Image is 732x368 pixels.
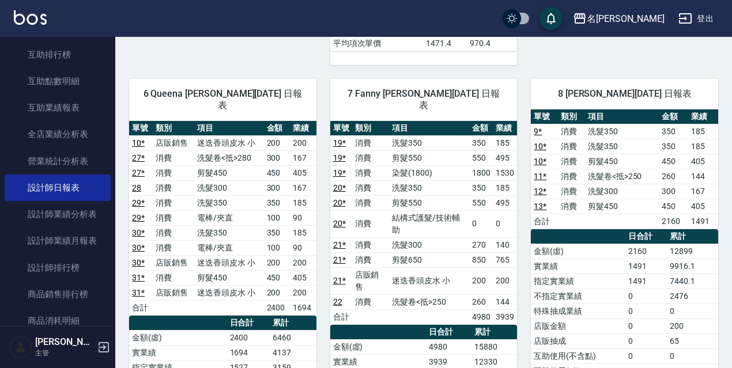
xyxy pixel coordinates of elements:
[194,180,264,195] td: 洗髮300
[389,121,469,136] th: 項目
[659,184,689,199] td: 300
[493,294,517,309] td: 144
[625,333,667,348] td: 0
[688,109,718,124] th: 業績
[264,121,290,136] th: 金額
[659,214,689,229] td: 2160
[469,165,493,180] td: 1800
[625,244,667,259] td: 2160
[493,210,517,237] td: 0
[14,10,47,25] img: Logo
[264,180,290,195] td: 300
[531,109,718,229] table: a dense table
[389,210,469,237] td: 結構式護髮/技術輔助
[667,318,718,333] td: 200
[153,165,194,180] td: 消費
[129,121,153,136] th: 單號
[558,139,585,154] td: 消費
[467,36,517,51] td: 970.4
[585,139,659,154] td: 洗髮350
[290,135,316,150] td: 200
[5,281,111,308] a: 商品銷售排行榜
[194,225,264,240] td: 洗髮350
[659,154,689,169] td: 450
[290,285,316,300] td: 200
[493,267,517,294] td: 200
[264,270,290,285] td: 450
[493,309,517,324] td: 3939
[667,259,718,274] td: 9916.1
[5,94,111,121] a: 互助業績報表
[389,294,469,309] td: 洗髮卷<抵>250
[270,345,316,360] td: 4137
[667,244,718,259] td: 12899
[352,195,390,210] td: 消費
[264,210,290,225] td: 100
[352,237,390,252] td: 消費
[493,180,517,195] td: 185
[194,240,264,255] td: 電棒/夾直
[290,180,316,195] td: 167
[558,124,585,139] td: 消費
[290,300,316,315] td: 1694
[625,274,667,289] td: 1491
[352,135,390,150] td: 消費
[5,68,111,94] a: 互助點數明細
[153,240,194,255] td: 消費
[264,195,290,210] td: 350
[264,135,290,150] td: 200
[194,165,264,180] td: 剪髮450
[558,169,585,184] td: 消費
[625,303,667,318] td: 0
[667,333,718,348] td: 65
[333,297,342,306] a: 22
[153,180,194,195] td: 消費
[227,330,270,345] td: 2400
[35,336,94,348] h5: [PERSON_NAME]
[194,270,264,285] td: 剪髮450
[493,252,517,267] td: 765
[153,255,194,270] td: 店販銷售
[587,12,665,26] div: 名[PERSON_NAME]
[264,150,290,165] td: 300
[129,121,316,316] table: a dense table
[194,285,264,300] td: 迷迭香頭皮水 小
[153,210,194,225] td: 消費
[531,333,625,348] td: 店販抽成
[344,88,504,111] span: 7 Fanny [PERSON_NAME][DATE] 日報表
[5,201,111,227] a: 設計師業績分析表
[5,148,111,174] a: 營業統計分析表
[290,210,316,225] td: 90
[5,227,111,254] a: 設計師業績月報表
[659,109,689,124] th: 金額
[129,345,227,360] td: 實業績
[585,199,659,214] td: 剪髮450
[153,150,194,165] td: 消費
[5,41,111,68] a: 互助排行榜
[667,274,718,289] td: 7440.1
[545,88,704,100] span: 8 [PERSON_NAME][DATE] 日報表
[194,195,264,210] td: 洗髮350
[558,154,585,169] td: 消費
[531,303,625,318] td: 特殊抽成業績
[688,214,718,229] td: 1491
[389,252,469,267] td: 剪髮650
[568,7,669,31] button: 名[PERSON_NAME]
[667,303,718,318] td: 0
[426,325,471,340] th: 日合計
[290,121,316,136] th: 業績
[264,225,290,240] td: 350
[471,339,517,354] td: 15880
[625,348,667,363] td: 0
[469,294,493,309] td: 260
[352,180,390,195] td: 消費
[352,150,390,165] td: 消費
[659,169,689,184] td: 260
[153,270,194,285] td: 消費
[585,124,659,139] td: 洗髮350
[5,255,111,281] a: 設計師排行榜
[352,267,390,294] td: 店販銷售
[194,150,264,165] td: 洗髮卷<抵>280
[531,244,625,259] td: 金額(虛)
[352,165,390,180] td: 消費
